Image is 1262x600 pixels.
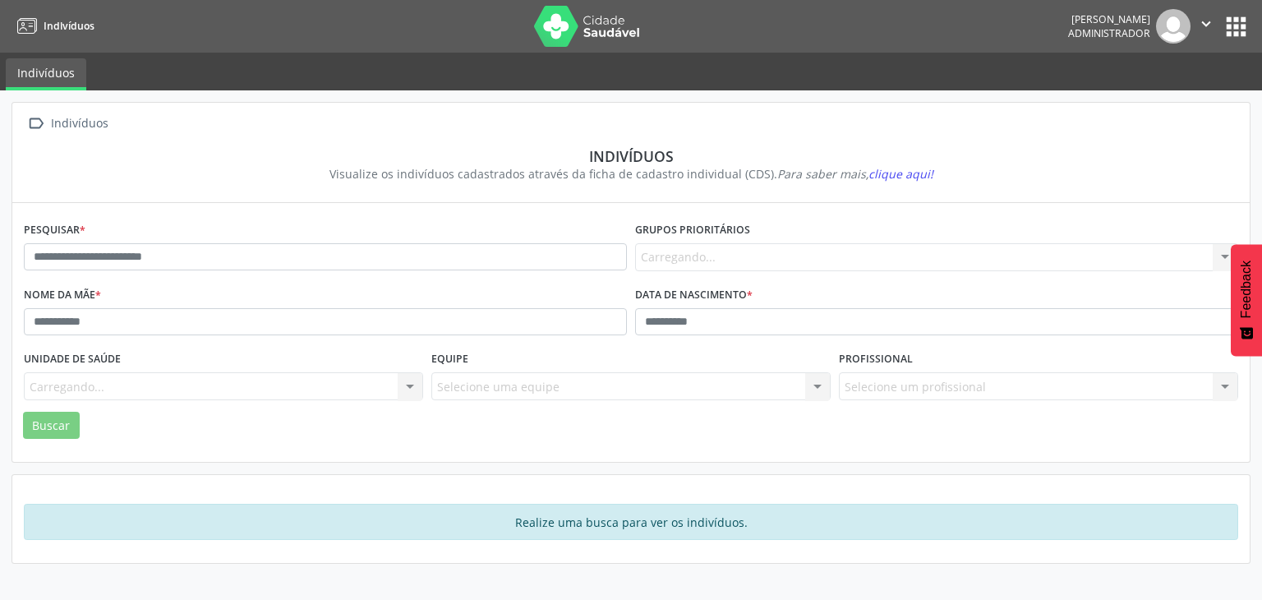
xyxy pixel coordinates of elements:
label: Profissional [839,347,913,372]
i: Para saber mais, [777,166,933,182]
span: clique aqui! [868,166,933,182]
label: Data de nascimento [635,283,753,308]
label: Pesquisar [24,218,85,243]
label: Equipe [431,347,468,372]
label: Unidade de saúde [24,347,121,372]
div: Visualize os indivíduos cadastrados através da ficha de cadastro individual (CDS). [35,165,1227,182]
span: Indivíduos [44,19,94,33]
button: Feedback - Mostrar pesquisa [1231,244,1262,356]
label: Nome da mãe [24,283,101,308]
button: apps [1222,12,1250,41]
button: Buscar [23,412,80,440]
img: img [1156,9,1191,44]
i:  [1197,15,1215,33]
label: Grupos prioritários [635,218,750,243]
a: Indivíduos [6,58,86,90]
div: [PERSON_NAME] [1068,12,1150,26]
div: Realize uma busca para ver os indivíduos. [24,504,1238,540]
span: Feedback [1239,261,1254,318]
div: Indivíduos [48,112,111,136]
div: Indivíduos [35,147,1227,165]
a: Indivíduos [12,12,94,39]
a:  Indivíduos [24,112,111,136]
button:  [1191,9,1222,44]
i:  [24,112,48,136]
span: Administrador [1068,26,1150,40]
